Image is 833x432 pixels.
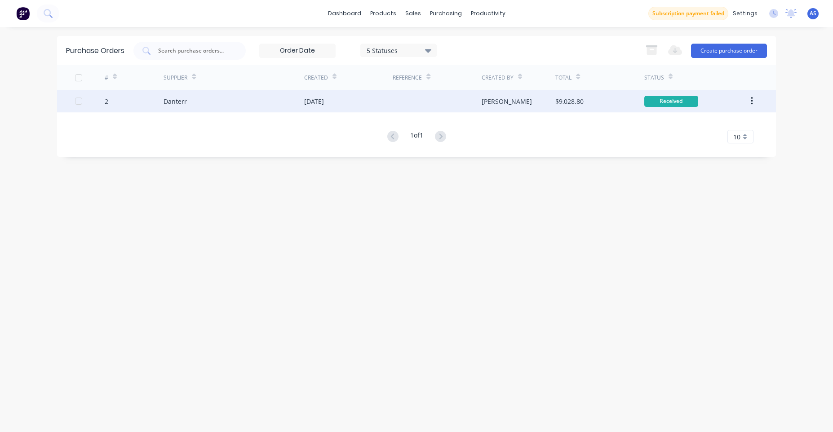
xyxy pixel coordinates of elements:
div: Created By [482,74,514,82]
div: Received [644,96,698,107]
div: Created [304,74,328,82]
div: Purchase Orders [66,45,124,56]
div: Total [555,74,572,82]
span: AS [810,9,816,18]
div: purchasing [425,7,466,20]
div: 5 Statuses [367,45,431,55]
div: [DATE] [304,97,324,106]
div: # [105,74,108,82]
div: sales [401,7,425,20]
a: dashboard [323,7,366,20]
div: Supplier [164,74,187,82]
input: Search purchase orders... [157,46,232,55]
div: Reference [393,74,422,82]
input: Order Date [260,44,335,58]
span: 10 [733,132,740,142]
img: Factory [16,7,30,20]
div: Status [644,74,664,82]
div: settings [728,7,762,20]
div: 2 [105,97,108,106]
div: products [366,7,401,20]
button: Subscription payment failed [648,7,728,20]
div: $9,028.80 [555,97,584,106]
button: Create purchase order [691,44,767,58]
div: [PERSON_NAME] [482,97,532,106]
div: Danterr [164,97,187,106]
div: 1 of 1 [410,130,423,143]
div: productivity [466,7,510,20]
